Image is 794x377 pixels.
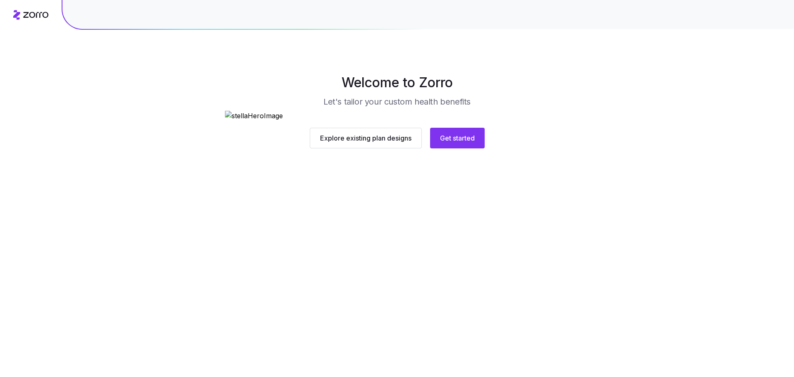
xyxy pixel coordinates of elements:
span: Explore existing plan designs [320,133,411,143]
span: Get started [440,133,475,143]
h1: Welcome to Zorro [192,73,602,93]
img: stellaHeroImage [225,111,569,121]
button: Explore existing plan designs [310,128,422,148]
h3: Let's tailor your custom health benefits [323,96,471,107]
button: Get started [430,128,485,148]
